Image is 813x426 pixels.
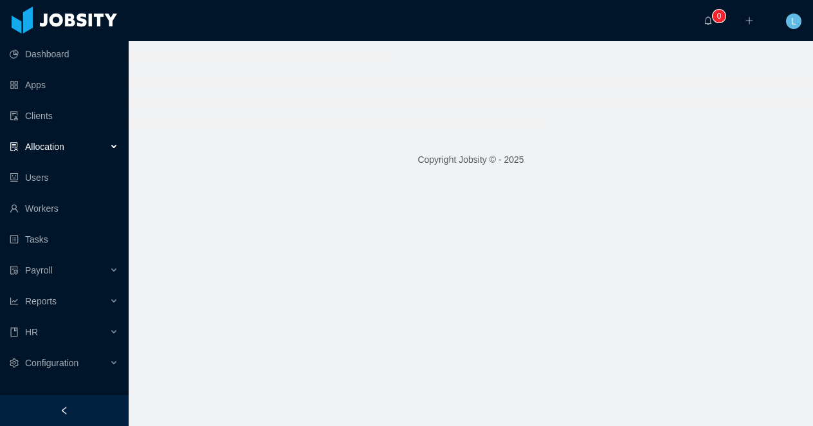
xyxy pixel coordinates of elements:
[745,16,754,25] i: icon: plus
[25,327,38,337] span: HR
[10,266,19,275] i: icon: file-protect
[10,297,19,306] i: icon: line-chart
[10,142,19,151] i: icon: solution
[10,227,118,252] a: icon: profileTasks
[129,138,813,182] footer: Copyright Jobsity © - 2025
[25,358,78,368] span: Configuration
[704,16,713,25] i: icon: bell
[10,328,19,337] i: icon: book
[10,358,19,367] i: icon: setting
[10,41,118,67] a: icon: pie-chartDashboard
[25,142,64,152] span: Allocation
[10,72,118,98] a: icon: appstoreApps
[10,103,118,129] a: icon: auditClients
[10,196,118,221] a: icon: userWorkers
[25,296,57,306] span: Reports
[791,14,796,29] span: L
[713,10,726,23] sup: 0
[10,165,118,190] a: icon: robotUsers
[25,265,53,275] span: Payroll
